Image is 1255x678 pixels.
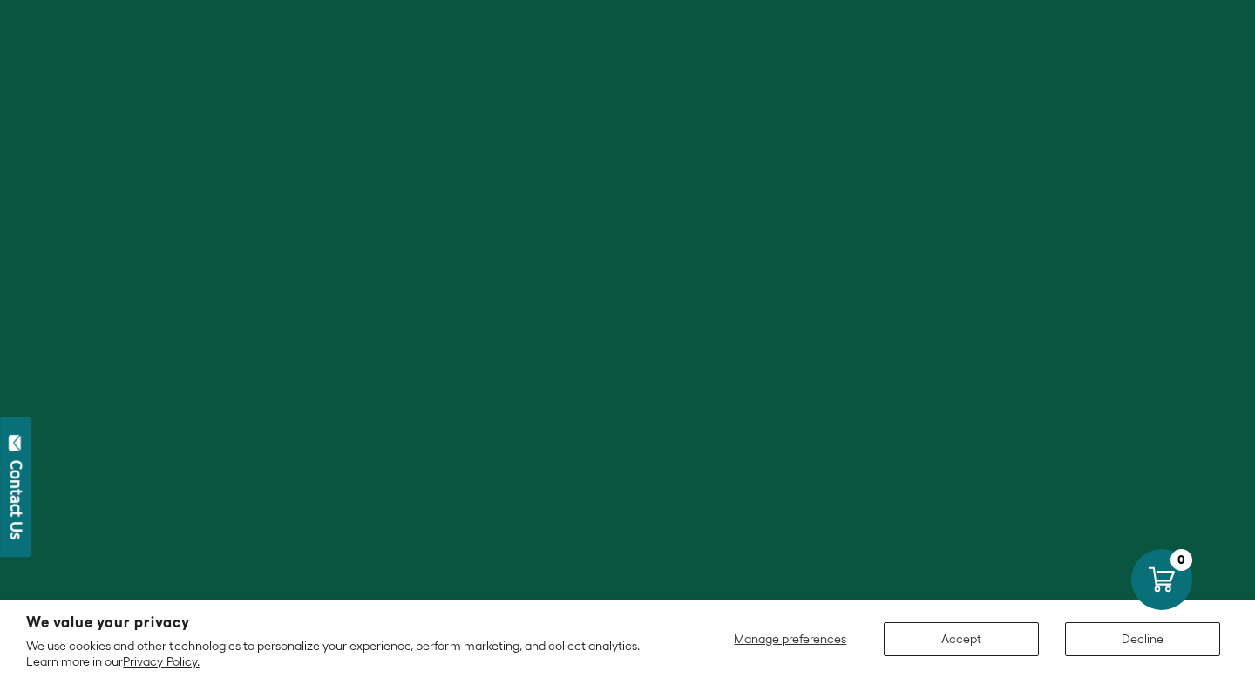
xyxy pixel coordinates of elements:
div: Contact Us [8,460,25,539]
h2: We value your privacy [26,615,663,630]
span: Manage preferences [734,632,846,646]
a: Privacy Policy. [123,654,199,668]
div: 0 [1170,549,1192,571]
button: Manage preferences [723,622,858,656]
p: We use cookies and other technologies to personalize your experience, perform marketing, and coll... [26,638,663,669]
button: Decline [1065,622,1220,656]
button: Accept [884,622,1039,656]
